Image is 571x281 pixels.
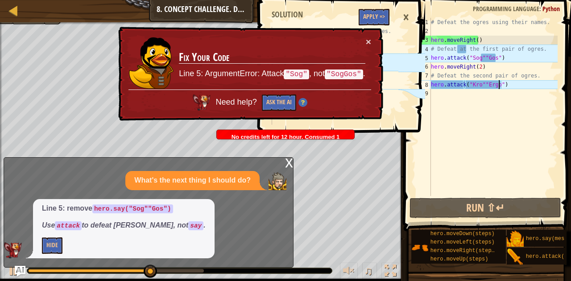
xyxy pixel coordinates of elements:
em: Use to defeat [PERSON_NAME], not . [42,221,206,229]
button: Apply => [359,9,389,25]
p: Line 5: ArgumentError: Attack , not . [179,68,365,80]
span: No credits left for 12 hour. Consumed 1 credits. [232,134,340,147]
p: Line 5: remove [42,204,206,214]
img: Hint [298,98,307,107]
code: attack [55,221,82,230]
img: portrait.png [507,248,524,265]
button: Ctrl + P: Play [4,263,22,281]
span: hero.moveLeft(steps) [430,239,495,245]
span: hero.moveDown(steps) [430,231,495,237]
code: say [188,221,203,230]
h3: Fix Your Code [179,51,365,64]
button: Ask the AI [262,94,296,111]
span: Python [542,4,560,13]
div: × [398,7,414,28]
img: portrait.png [507,231,524,248]
button: Run ⇧↵ [410,198,561,218]
code: "Sog" [284,69,309,79]
span: Programming language [473,4,539,13]
img: duck_alejandro.png [129,37,174,89]
div: Solution [267,9,307,20]
code: hero.say("Sog""Gos") [92,204,173,213]
span: Need help? [216,98,259,106]
button: Hide [42,237,62,254]
button: × [366,37,371,46]
p: What's the next thing I should do? [134,175,251,186]
span: hero.moveUp(steps) [430,256,488,262]
span: : [539,4,542,13]
span: hero.moveRight(steps) [430,248,498,254]
img: AI [193,94,211,110]
code: "SogGos" [325,69,363,79]
img: AI [4,242,22,258]
button: Ask AI [15,266,25,277]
